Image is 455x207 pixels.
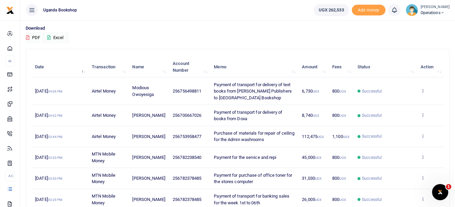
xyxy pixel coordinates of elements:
[332,134,349,139] span: 1,100
[41,32,69,43] button: Excel
[339,177,346,180] small: UGX
[48,177,63,180] small: 03:30 PM
[92,89,116,94] span: Airtel Money
[317,135,324,139] small: UGX
[35,176,62,181] span: [DATE]
[173,155,201,160] span: 256782238540
[315,156,321,160] small: UGX
[214,131,294,142] span: Purchase of materials for repair of ceiling for the Admin washrooms
[332,176,346,181] span: 800
[26,25,450,32] p: Download
[31,57,88,77] th: Date: activate to sort column descending
[302,134,324,139] span: 112,475
[315,198,321,202] small: UGX
[92,151,115,163] span: MTN Mobile Money
[48,135,63,139] small: 03:44 PM
[421,4,450,10] small: [PERSON_NAME]
[214,110,282,122] span: Payment of transport for delivery of books from Doxa
[315,177,321,180] small: UGX
[35,197,62,202] span: [DATE]
[210,57,298,77] th: Memo: activate to sort column ascending
[362,88,382,94] span: Successful
[214,173,292,184] span: Payment for purchase of office toner for the stores computer
[6,7,14,12] a: logo-small logo-large logo-large
[339,198,346,202] small: UGX
[214,82,292,100] span: Payment of transport for delivery of text books from [PERSON_NAME] Publishers to [GEOGRAPHIC_DATA...
[92,194,115,205] span: MTN Mobile Money
[332,197,346,202] span: 800
[48,156,63,160] small: 03:33 PM
[298,57,329,77] th: Amount: activate to sort column ascending
[421,10,450,16] span: Operations
[214,155,276,160] span: Payment for the service and repi
[5,56,15,67] li: M
[302,113,319,118] span: 8,740
[406,4,450,16] a: profile-user [PERSON_NAME] Operations
[48,198,63,202] small: 03:29 PM
[35,134,62,139] span: [DATE]
[132,134,165,139] span: [PERSON_NAME]
[352,5,386,16] li: Toup your wallet
[173,89,201,94] span: 256756498811
[332,155,346,160] span: 800
[314,4,349,16] a: UGX 262,533
[362,197,382,203] span: Successful
[352,5,386,16] span: Add money
[88,57,129,77] th: Transaction: activate to sort column ascending
[40,7,80,13] span: Uganda bookshop
[48,90,63,93] small: 04:06 PM
[92,173,115,184] span: MTN Mobile Money
[417,57,444,77] th: Action: activate to sort column ascending
[132,155,165,160] span: [PERSON_NAME]
[446,184,451,189] span: 1
[35,155,62,160] span: [DATE]
[302,89,319,94] span: 6,730
[339,156,346,160] small: UGX
[214,194,289,205] span: Payment of transport for banking sales for the week 1st to 06th
[311,4,352,16] li: Wallet ballance
[362,175,382,181] span: Successful
[132,176,165,181] span: [PERSON_NAME]
[169,57,210,77] th: Account Number: activate to sort column ascending
[362,112,382,118] span: Successful
[432,184,448,200] iframe: Intercom live chat
[319,7,344,13] span: UGX 262,533
[173,134,201,139] span: 256753958477
[132,85,154,97] span: Modious Owoyesiga
[362,133,382,139] span: Successful
[6,6,14,14] img: logo-small
[332,89,346,94] span: 800
[329,57,354,77] th: Fees: activate to sort column ascending
[313,114,319,117] small: UGX
[35,89,62,94] span: [DATE]
[343,135,349,139] small: UGX
[339,90,346,93] small: UGX
[92,113,116,118] span: Airtel Money
[302,197,321,202] span: 26,005
[352,7,386,12] a: Add money
[173,176,201,181] span: 256782378485
[48,114,63,117] small: 04:02 PM
[173,113,201,118] span: 256700667026
[92,134,116,139] span: Airtel Money
[26,32,40,43] button: PDF
[339,114,346,117] small: UGX
[354,57,417,77] th: Status: activate to sort column ascending
[302,176,321,181] span: 31,030
[132,197,165,202] span: [PERSON_NAME]
[132,113,165,118] span: [PERSON_NAME]
[313,90,319,93] small: UGX
[173,197,201,202] span: 256782378485
[362,154,382,161] span: Successful
[302,155,321,160] span: 45,000
[332,113,346,118] span: 800
[129,57,169,77] th: Name: activate to sort column ascending
[35,113,62,118] span: [DATE]
[5,170,15,181] li: Ac
[406,4,418,16] img: profile-user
